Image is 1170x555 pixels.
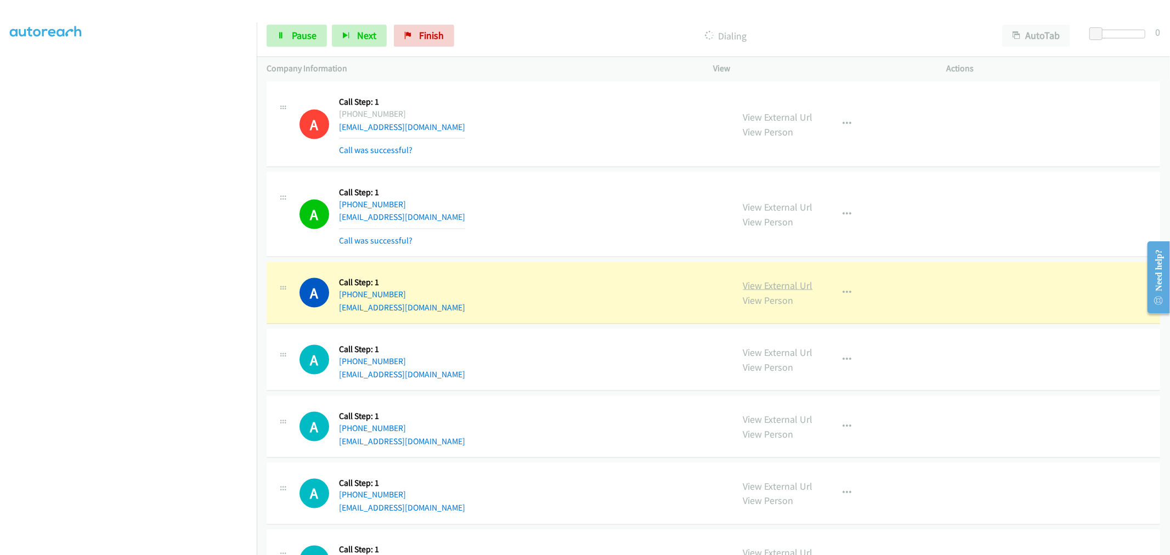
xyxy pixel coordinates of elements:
[743,111,813,123] a: View External Url
[339,145,412,155] a: Call was successful?
[339,369,465,380] a: [EMAIL_ADDRESS][DOMAIN_NAME]
[299,479,329,508] h1: A
[714,62,927,75] p: View
[743,480,813,492] a: View External Url
[339,478,465,489] h5: Call Step: 1
[267,25,327,47] a: Pause
[339,490,406,500] a: [PHONE_NUMBER]
[743,126,794,138] a: View Person
[299,412,329,441] div: The call is yet to be attempted
[743,201,813,213] a: View External Url
[743,279,813,292] a: View External Url
[947,62,1160,75] p: Actions
[339,122,465,132] a: [EMAIL_ADDRESS][DOMAIN_NAME]
[299,278,329,308] h1: A
[743,216,794,228] a: View Person
[339,302,465,313] a: [EMAIL_ADDRESS][DOMAIN_NAME]
[1002,25,1070,47] button: AutoTab
[339,436,465,446] a: [EMAIL_ADDRESS][DOMAIN_NAME]
[299,110,329,139] h1: A
[339,356,406,366] a: [PHONE_NUMBER]
[1095,30,1145,38] div: Delay between calls (in seconds)
[339,235,412,246] a: Call was successful?
[394,25,454,47] a: Finish
[339,423,406,433] a: [PHONE_NUMBER]
[267,62,694,75] p: Company Information
[339,187,465,198] h5: Call Step: 1
[339,344,465,355] h5: Call Step: 1
[299,479,329,508] div: The call is yet to be attempted
[743,413,813,426] a: View External Url
[743,294,794,307] a: View Person
[299,345,329,375] h1: A
[332,25,387,47] button: Next
[339,277,465,288] h5: Call Step: 1
[469,29,982,43] p: Dialing
[419,29,444,42] span: Finish
[357,29,376,42] span: Next
[743,495,794,507] a: View Person
[339,107,465,121] div: [PHONE_NUMBER]
[743,361,794,373] a: View Person
[743,346,813,359] a: View External Url
[339,289,406,299] a: [PHONE_NUMBER]
[1139,234,1170,321] iframe: Resource Center
[1155,25,1160,39] div: 0
[299,345,329,375] div: The call is yet to be attempted
[339,411,465,422] h5: Call Step: 1
[299,412,329,441] h1: A
[339,503,465,513] a: [EMAIL_ADDRESS][DOMAIN_NAME]
[10,32,257,553] iframe: To enrich screen reader interactions, please activate Accessibility in Grammarly extension settings
[292,29,316,42] span: Pause
[743,428,794,440] a: View Person
[339,97,465,107] h5: Call Step: 1
[299,200,329,229] h1: A
[339,212,465,222] a: [EMAIL_ADDRESS][DOMAIN_NAME]
[339,199,406,209] a: [PHONE_NUMBER]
